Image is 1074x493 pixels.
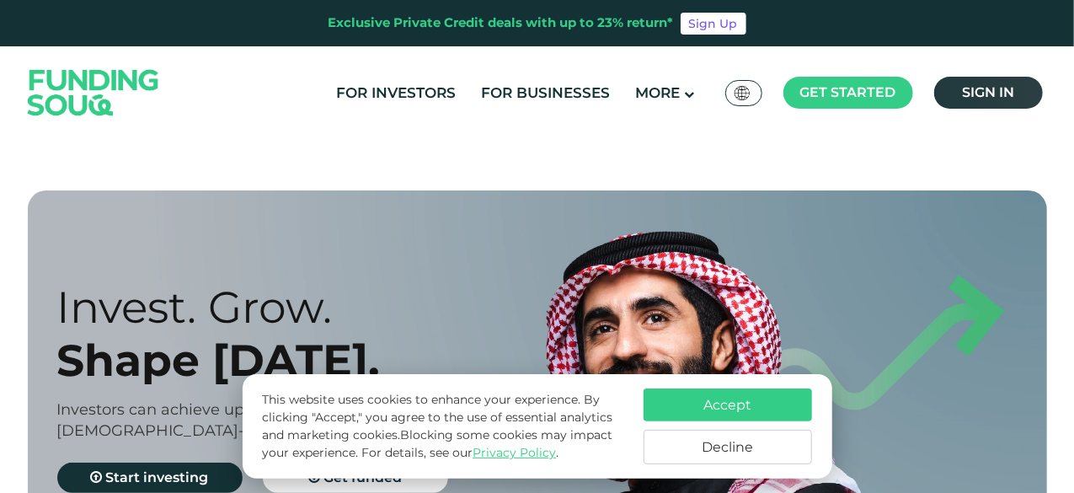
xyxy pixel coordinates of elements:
[473,445,556,460] a: Privacy Policy
[262,391,626,462] p: This website uses cookies to enhance your experience. By clicking "Accept," you agree to the use ...
[57,334,567,387] div: Shape [DATE].
[962,84,1014,100] span: Sign in
[735,86,750,100] img: SA Flag
[681,13,746,35] a: Sign Up
[635,84,680,101] span: More
[106,469,209,485] span: Start investing
[934,77,1043,109] a: Sign in
[329,13,674,33] div: Exclusive Private Credit deals with up to 23% return*
[800,84,896,100] span: Get started
[644,389,812,421] button: Accept
[262,427,612,460] span: Blocking some cookies may impact your experience.
[323,469,402,485] span: Get funded
[332,79,460,107] a: For Investors
[477,79,614,107] a: For Businesses
[644,430,812,464] button: Decline
[57,463,243,493] a: Start investing
[361,445,558,460] span: For details, see our .
[57,400,264,419] span: Investors can achieve up to
[11,50,176,135] img: Logo
[57,281,567,334] div: Invest. Grow.
[57,400,414,440] span: by financing [DEMOGRAPHIC_DATA]-compliant businesses.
